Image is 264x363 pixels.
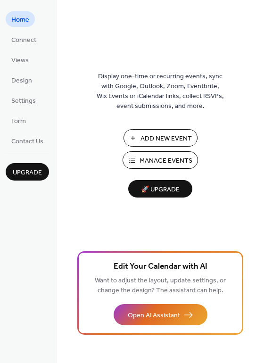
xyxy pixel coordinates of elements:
[114,304,207,325] button: Open AI Assistant
[140,134,192,144] span: Add New Event
[11,96,36,106] span: Settings
[6,92,41,108] a: Settings
[6,52,34,67] a: Views
[128,180,192,198] button: 🚀 Upgrade
[95,274,226,297] span: Want to adjust the layout, update settings, or change the design? The assistant can help.
[140,156,192,166] span: Manage Events
[6,133,49,148] a: Contact Us
[97,72,224,111] span: Display one-time or recurring events, sync with Google, Outlook, Zoom, Eventbrite, Wix Events or ...
[13,168,42,178] span: Upgrade
[114,260,207,273] span: Edit Your Calendar with AI
[124,129,198,147] button: Add New Event
[11,76,32,86] span: Design
[11,137,43,147] span: Contact Us
[134,183,187,196] span: 🚀 Upgrade
[11,35,36,45] span: Connect
[6,113,32,128] a: Form
[6,11,35,27] a: Home
[6,163,49,181] button: Upgrade
[11,116,26,126] span: Form
[128,311,180,321] span: Open AI Assistant
[123,151,198,169] button: Manage Events
[6,72,38,88] a: Design
[11,15,29,25] span: Home
[11,56,29,66] span: Views
[6,32,42,47] a: Connect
